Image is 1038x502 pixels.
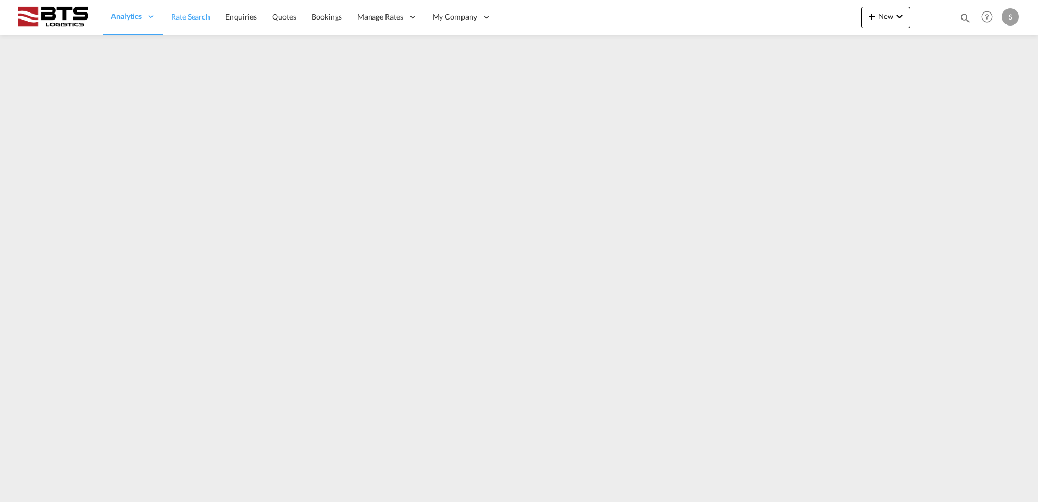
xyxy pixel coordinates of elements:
[433,11,477,22] span: My Company
[111,11,142,22] span: Analytics
[865,10,878,23] md-icon: icon-plus 400-fg
[978,8,996,26] span: Help
[893,10,906,23] md-icon: icon-chevron-down
[16,5,90,29] img: cdcc71d0be7811ed9adfbf939d2aa0e8.png
[861,7,910,28] button: icon-plus 400-fgNewicon-chevron-down
[1002,8,1019,26] div: S
[959,12,971,28] div: icon-magnify
[312,12,342,21] span: Bookings
[225,12,257,21] span: Enquiries
[865,12,906,21] span: New
[171,12,210,21] span: Rate Search
[357,11,403,22] span: Manage Rates
[978,8,1002,27] div: Help
[959,12,971,24] md-icon: icon-magnify
[272,12,296,21] span: Quotes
